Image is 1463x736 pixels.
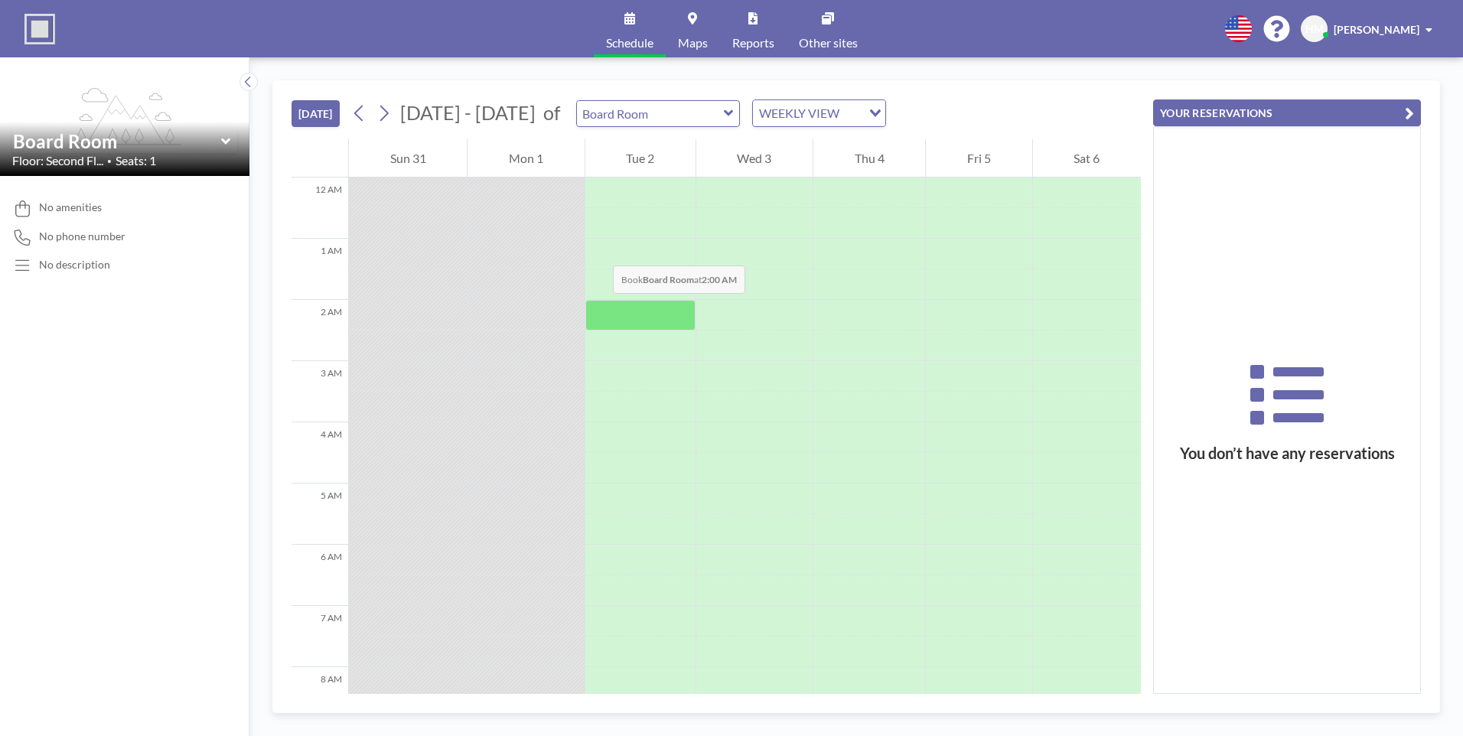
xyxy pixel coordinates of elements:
div: 2 AM [292,300,348,361]
input: Board Room [577,101,724,126]
div: Fri 5 [926,139,1031,177]
h3: You don’t have any reservations [1154,444,1420,463]
div: 5 AM [292,484,348,545]
input: Board Room [13,130,221,152]
button: [DATE] [292,100,340,127]
div: 7 AM [292,606,348,667]
div: 8 AM [292,667,348,728]
div: Search for option [753,100,885,126]
span: WEEKLY VIEW [756,103,842,123]
span: HM [1305,22,1324,36]
span: Floor: Second Fl... [12,153,103,168]
button: YOUR RESERVATIONS [1153,99,1421,126]
span: Book at [613,265,745,294]
div: Tue 2 [585,139,696,177]
span: Schedule [606,37,653,49]
span: Other sites [799,37,858,49]
div: Thu 4 [813,139,925,177]
span: • [107,156,112,166]
input: Search for option [844,103,860,123]
div: 1 AM [292,239,348,300]
div: Mon 1 [468,139,584,177]
span: Reports [732,37,774,49]
div: 4 AM [292,422,348,484]
img: organization-logo [24,14,55,44]
div: Wed 3 [696,139,813,177]
b: Board Room [643,274,694,285]
span: Maps [678,37,708,49]
span: [PERSON_NAME] [1334,23,1419,36]
div: 12 AM [292,177,348,239]
div: Sat 6 [1033,139,1141,177]
div: 6 AM [292,545,348,606]
span: Seats: 1 [116,153,156,168]
span: [DATE] - [DATE] [400,101,536,124]
div: Sun 31 [349,139,467,177]
span: of [543,101,560,125]
span: No phone number [39,230,125,243]
span: No amenities [39,200,102,214]
b: 2:00 AM [702,274,737,285]
div: 3 AM [292,361,348,422]
div: No description [39,258,110,272]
